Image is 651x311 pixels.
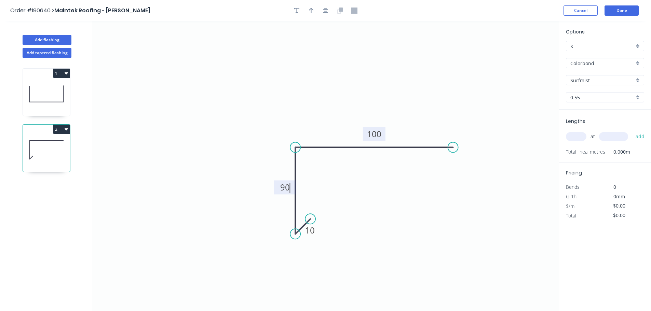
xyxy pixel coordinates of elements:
[10,6,54,14] span: Order #190640 >
[54,6,150,14] span: Maintek Roofing - [PERSON_NAME]
[605,147,630,157] span: 0.000m
[566,169,582,176] span: Pricing
[613,184,616,190] span: 0
[566,212,576,219] span: Total
[566,203,574,209] span: $/m
[632,131,648,142] button: add
[280,182,290,193] tspan: 90
[570,43,634,50] input: Price level
[53,125,70,134] button: 2
[566,184,580,190] span: Bends
[613,193,625,200] span: 0mm
[23,35,71,45] button: Add flashing
[570,77,634,84] input: Colour
[305,225,315,236] tspan: 10
[367,128,381,140] tspan: 100
[566,28,585,35] span: Options
[605,5,639,16] button: Done
[92,21,559,311] svg: 0
[564,5,598,16] button: Cancel
[566,193,577,200] span: Girth
[570,94,634,101] input: Thickness
[53,69,70,78] button: 1
[566,118,585,125] span: Lengths
[566,147,605,157] span: Total lineal metres
[591,132,595,141] span: at
[570,60,634,67] input: Material
[23,48,71,58] button: Add tapered flashing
